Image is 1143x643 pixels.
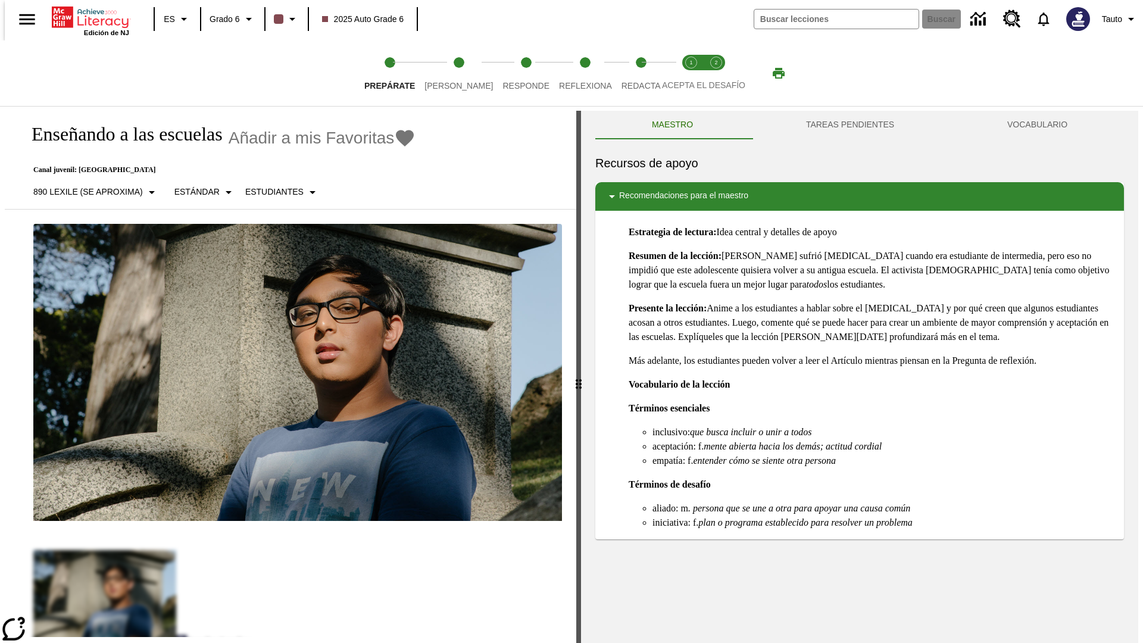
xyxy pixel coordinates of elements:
button: Seleccionar estudiante [241,182,324,203]
button: Grado: Grado 6, Elige un grado [205,8,261,30]
li: aceptación: f. [652,439,1114,454]
button: Añadir a mis Favoritas - Enseñando a las escuelas [229,127,416,148]
em: todos [807,279,827,289]
div: Recomendaciones para el maestro [595,182,1124,211]
div: Portada [52,4,129,36]
a: Centro de recursos, Se abrirá en una pestaña nueva. [996,3,1028,35]
em: cómo se siente otra persona [729,455,836,466]
h6: Recursos de apoyo [595,154,1124,173]
span: Prepárate [364,81,415,90]
span: Responde [502,81,549,90]
button: Reflexiona step 4 of 5 [549,40,622,106]
strong: Términos de desafío [629,479,711,489]
strong: Términos esenciales [629,403,710,413]
p: Más adelante, los estudiantes pueden volver a leer el Artículo mientras piensan en la Pregunta de... [629,354,1114,368]
button: VOCABULARIO [951,111,1124,139]
em: . persona que se une a otra para apoyar una causa común [688,503,910,513]
button: Lenguaje: ES, Selecciona un idioma [158,8,196,30]
span: Reflexiona [559,81,612,90]
em: mente [704,441,726,451]
p: 890 Lexile (Se aproxima) [33,186,143,198]
button: Lee step 2 of 5 [415,40,502,106]
button: Acepta el desafío contesta step 2 of 2 [699,40,733,106]
span: Redacta [622,81,661,90]
button: TAREAS PENDIENTES [749,111,951,139]
em: que busca [690,427,728,437]
div: Instructional Panel Tabs [595,111,1124,139]
span: Tauto [1102,13,1122,26]
a: Notificaciones [1028,4,1059,35]
img: Avatar [1066,7,1090,31]
h1: Enseñando a las escuelas [19,123,223,145]
button: Redacta step 5 of 5 [612,40,670,106]
button: Seleccione Lexile, 890 Lexile (Se aproxima) [29,182,164,203]
span: ACEPTA EL DESAFÍO [662,80,745,90]
button: Imprimir [760,63,798,84]
div: Pulsa la tecla de intro o la barra espaciadora y luego presiona las flechas de derecha e izquierd... [576,111,581,643]
button: Abrir el menú lateral [10,2,45,37]
span: Grado 6 [210,13,240,26]
span: ES [164,13,175,26]
strong: Resumen de la lección: [629,251,722,261]
button: Acepta el desafío lee step 1 of 2 [674,40,708,106]
button: Responde step 3 of 5 [493,40,559,106]
p: [PERSON_NAME] sufrió [MEDICAL_DATA] cuando era estudiante de intermedia, pero eso no impidió que ... [629,249,1114,292]
div: reading [5,111,576,637]
em: incluir o unir a todos [731,427,812,437]
a: Centro de información [963,3,996,36]
button: Perfil/Configuración [1097,8,1143,30]
p: Estándar [174,186,220,198]
button: Escoja un nuevo avatar [1059,4,1097,35]
span: 2025 Auto Grade 6 [322,13,404,26]
p: Idea central y detalles de apoyo [629,225,1114,239]
button: Prepárate step 1 of 5 [355,40,424,106]
li: empatía: f. [652,454,1114,468]
em: abierta hacia los demás; actitud cordial [729,441,882,451]
input: Buscar campo [754,10,919,29]
text: 1 [689,60,692,65]
strong: Presente la lección: [629,303,707,313]
li: iniciativa: f. [652,516,1114,530]
text: 2 [714,60,717,65]
div: activity [581,111,1138,643]
em: entender [693,455,726,466]
button: El color de la clase es café oscuro. Cambiar el color de la clase. [269,8,304,30]
button: Maestro [595,111,749,139]
li: aliado: m [652,501,1114,516]
img: un adolescente sentado cerca de una gran lápida de cementerio. [33,224,562,522]
span: Añadir a mis Favoritas [229,129,395,148]
em: plan o programa establecido para resolver un problema [698,517,913,527]
p: Estudiantes [245,186,304,198]
li: inclusivo: [652,425,1114,439]
span: [PERSON_NAME] [424,81,493,90]
strong: Estrategia de lectura: [629,227,717,237]
button: Tipo de apoyo, Estándar [170,182,241,203]
span: Edición de NJ [84,29,129,36]
p: Recomendaciones para el maestro [619,189,748,204]
strong: Vocabulario de la lección [629,379,730,389]
p: Anime a los estudiantes a hablar sobre el [MEDICAL_DATA] y por qué creen que algunos estudiantes ... [629,301,1114,344]
p: Canal juvenil: [GEOGRAPHIC_DATA] [19,166,416,174]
